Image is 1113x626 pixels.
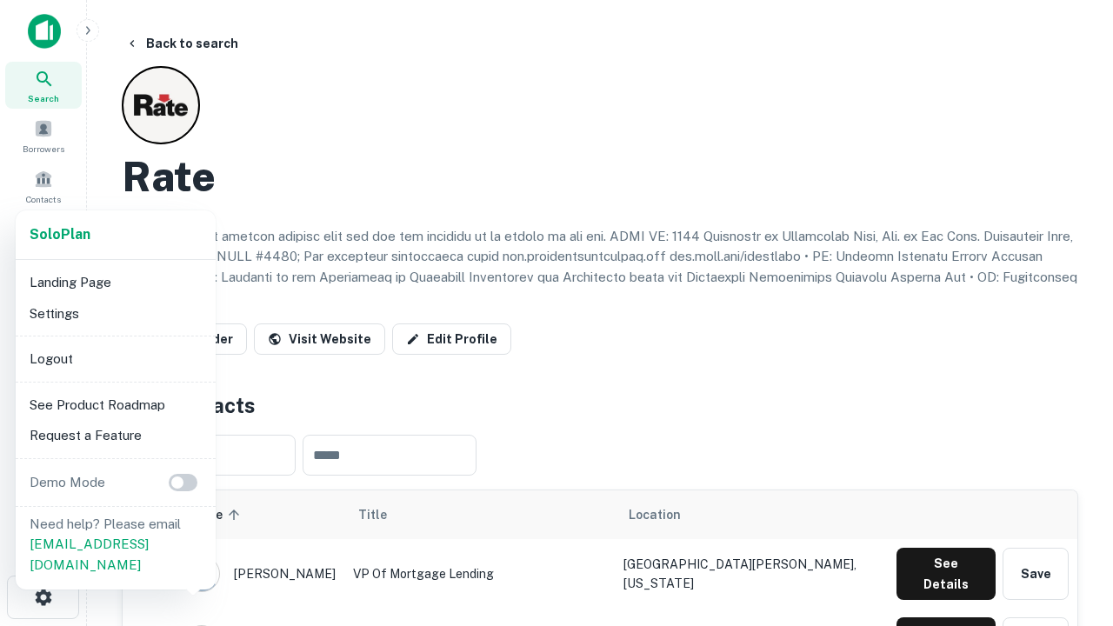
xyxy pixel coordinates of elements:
strong: Solo Plan [30,226,90,243]
li: See Product Roadmap [23,390,209,421]
li: Settings [23,298,209,330]
li: Request a Feature [23,420,209,451]
a: SoloPlan [30,224,90,245]
iframe: Chat Widget [1026,487,1113,570]
p: Need help? Please email [30,514,202,576]
li: Landing Page [23,267,209,298]
a: [EMAIL_ADDRESS][DOMAIN_NAME] [30,536,149,572]
li: Logout [23,343,209,375]
p: Demo Mode [23,472,112,493]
